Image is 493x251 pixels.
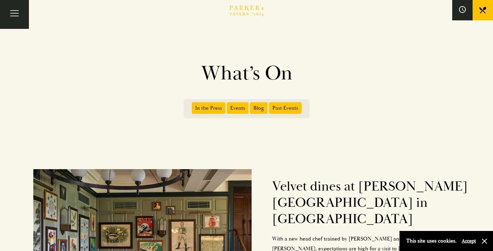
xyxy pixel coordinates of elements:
h2: Velvet dines at [PERSON_NAME][GEOGRAPHIC_DATA] in [GEOGRAPHIC_DATA] [272,178,470,227]
span: In the Press [192,102,225,114]
span: Past Events [269,102,302,114]
button: Close and accept [481,238,488,245]
p: This site uses cookies. [406,236,457,246]
button: Accept [462,238,476,244]
span: Blog [250,102,268,114]
h1: What’s On [53,61,440,86]
span: Events [227,102,249,114]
